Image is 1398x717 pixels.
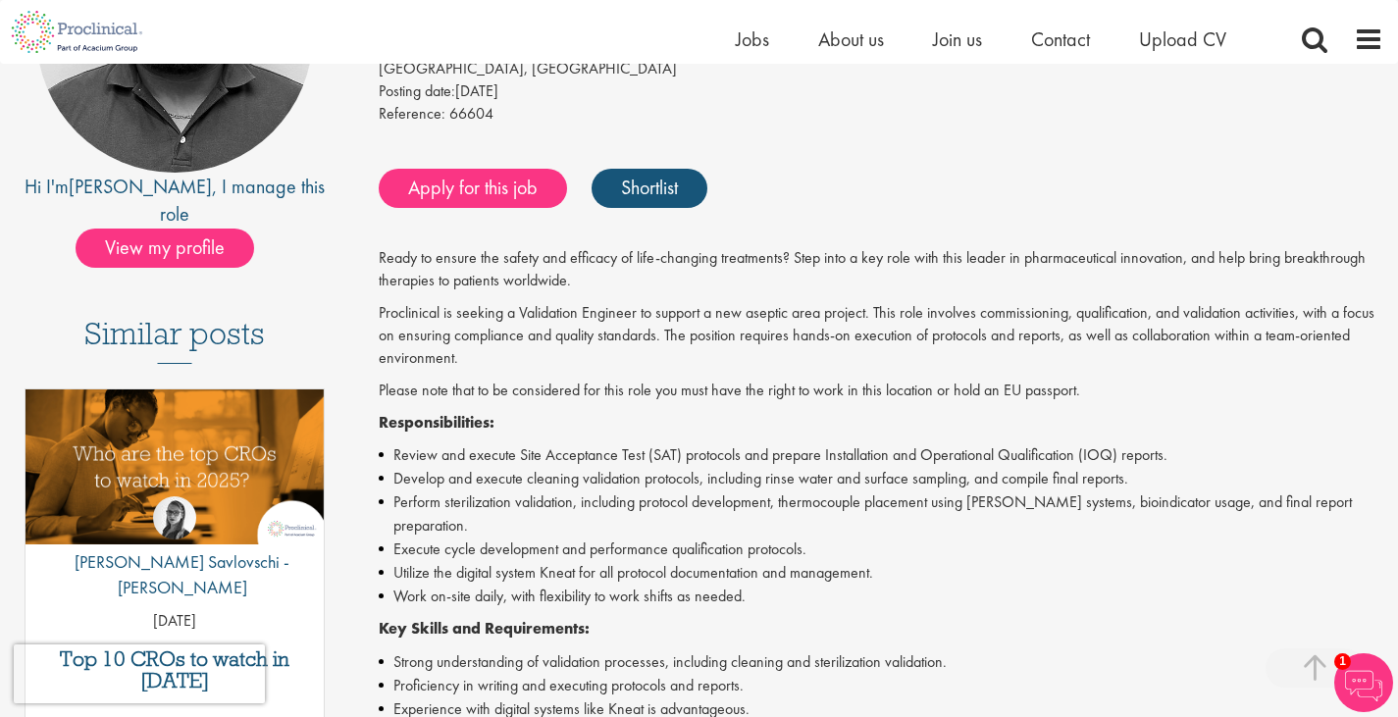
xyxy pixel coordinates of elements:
[26,389,324,544] img: Top 10 CROs 2025 | Proclinical
[379,585,1383,608] li: Work on-site daily, with flexibility to work shifts as needed.
[14,644,265,703] iframe: reCAPTCHA
[379,247,1383,292] p: Ready to ensure the safety and efficacy of life-changing treatments? Step into a key role with th...
[69,174,212,199] a: [PERSON_NAME]
[379,618,590,639] strong: Key Skills and Requirements:
[449,103,493,124] span: 66604
[379,467,1383,490] li: Develop and execute cleaning validation protocols, including rinse water and surface sampling, an...
[379,169,567,208] a: Apply for this job
[379,650,1383,674] li: Strong understanding of validation processes, including cleaning and sterilization validation.
[1334,653,1393,712] img: Chatbot
[84,317,265,364] h3: Similar posts
[736,26,769,52] a: Jobs
[26,496,324,609] a: Theodora Savlovschi - Wicks [PERSON_NAME] Savlovschi - [PERSON_NAME]
[379,103,445,126] label: Reference:
[379,674,1383,697] li: Proficiency in writing and executing protocols and reports.
[379,380,1383,402] p: Please note that to be considered for this role you must have the right to work in this location ...
[379,538,1383,561] li: Execute cycle development and performance qualification protocols.
[379,443,1383,467] li: Review and execute Site Acceptance Test (SAT) protocols and prepare Installation and Operational ...
[379,302,1383,370] p: Proclinical is seeking a Validation Engineer to support a new aseptic area project. This role inv...
[26,549,324,599] p: [PERSON_NAME] Savlovschi - [PERSON_NAME]
[592,169,707,208] a: Shortlist
[15,173,335,229] div: Hi I'm , I manage this role
[1031,26,1090,52] a: Contact
[1139,26,1226,52] a: Upload CV
[76,232,274,258] a: View my profile
[379,80,455,101] span: Posting date:
[26,610,324,633] p: [DATE]
[26,389,324,563] a: Link to a post
[379,80,1383,103] div: [DATE]
[1334,653,1351,670] span: 1
[933,26,982,52] a: Join us
[76,229,254,268] span: View my profile
[379,490,1383,538] li: Perform sterilization validation, including protocol development, thermocouple placement using [P...
[818,26,884,52] a: About us
[379,561,1383,585] li: Utilize the digital system Kneat for all protocol documentation and management.
[153,496,196,539] img: Theodora Savlovschi - Wicks
[379,412,494,433] strong: Responsibilities:
[379,58,1383,80] div: [GEOGRAPHIC_DATA], [GEOGRAPHIC_DATA]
